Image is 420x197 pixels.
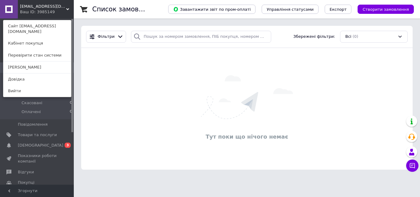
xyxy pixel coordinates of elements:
a: Перевірити стан системи [3,49,71,61]
span: Покупці [18,180,34,185]
span: Управління статусами [267,7,314,12]
span: Відгуки [18,169,34,175]
a: Сайт [EMAIL_ADDRESS][DOMAIN_NAME] [3,20,71,37]
span: 0 [70,100,72,106]
span: Показники роботи компанії [18,153,57,164]
span: Товари та послуги [18,132,57,138]
span: Оплачені [22,109,41,115]
input: Пошук за номером замовлення, ПІБ покупця, номером телефону, Email, номером накладної [131,31,271,43]
span: 0 [70,109,72,115]
span: Завантажити звіт по пром-оплаті [173,6,251,12]
div: Ваш ID: 3985149 [20,9,46,15]
span: alexeevb22@gmail.com [20,4,66,9]
div: Тут поки що нічого немає [84,133,410,140]
span: Всі [345,34,351,40]
a: Довідка [3,73,71,85]
span: Експорт [330,7,347,12]
a: Вийти [3,85,71,97]
span: Фільтри [98,34,115,40]
button: Чат з покупцем [406,160,418,172]
a: Кабінет покупця [3,37,71,49]
h1: Список замовлень [92,6,155,13]
span: [DEMOGRAPHIC_DATA] [18,143,63,148]
span: (0) [353,34,358,39]
button: Управління статусами [262,5,319,14]
a: Створити замовлення [351,7,414,11]
span: Збережені фільтри: [293,34,335,40]
span: 3 [65,143,71,148]
a: [PERSON_NAME] [3,61,71,73]
span: Скасовані [22,100,42,106]
span: Створити замовлення [363,7,409,12]
span: Повідомлення [18,122,48,127]
button: Завантажити звіт по пром-оплаті [168,5,256,14]
button: Експорт [325,5,352,14]
button: Створити замовлення [358,5,414,14]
